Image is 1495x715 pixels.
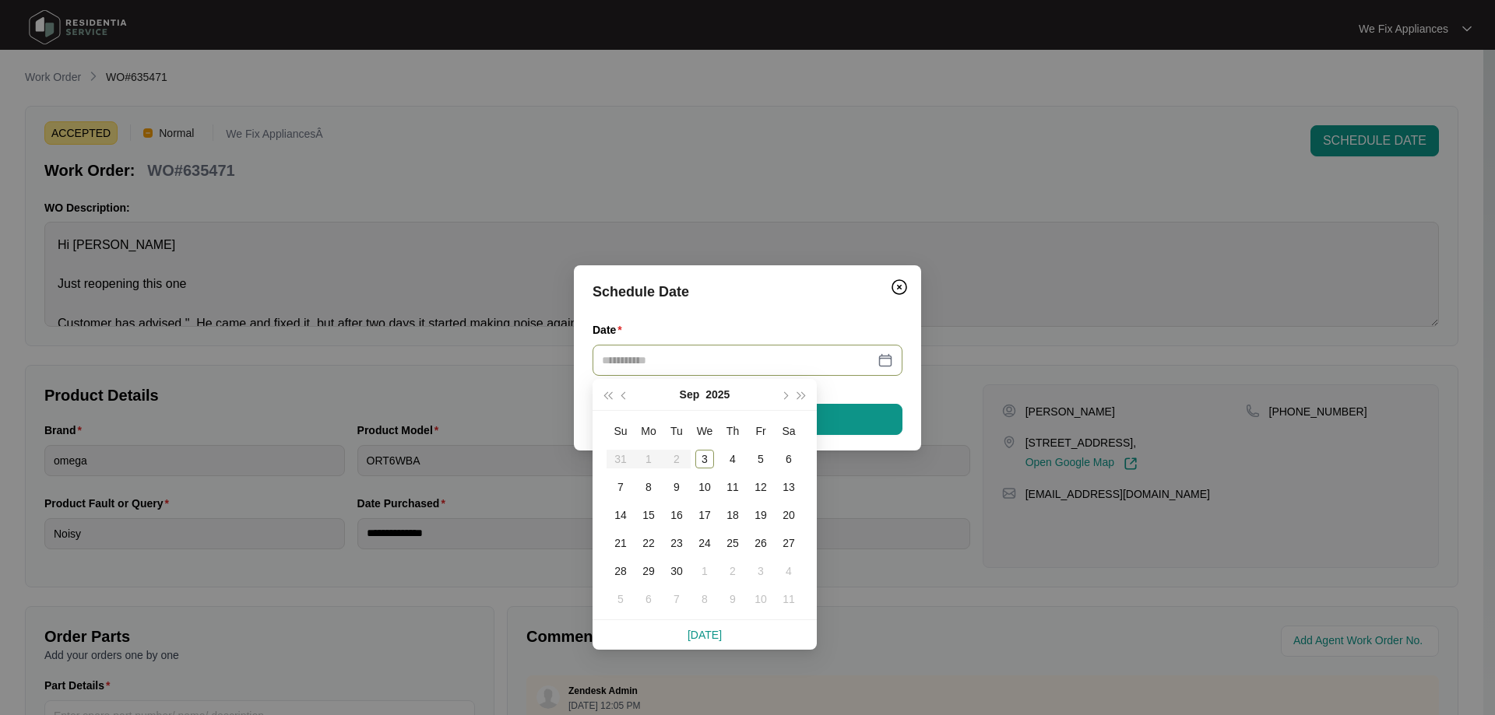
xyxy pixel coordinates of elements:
[723,506,742,524] div: 18
[747,585,775,613] td: 2025-10-10
[691,501,719,529] td: 2025-09-17
[695,506,714,524] div: 17
[695,534,714,552] div: 24
[775,445,803,473] td: 2025-09-06
[890,278,909,296] img: closeCircle
[663,557,691,585] td: 2025-09-30
[611,478,630,496] div: 7
[779,506,798,524] div: 20
[691,445,719,473] td: 2025-09-03
[887,275,912,300] button: Close
[779,534,798,552] div: 27
[719,585,747,613] td: 2025-10-09
[751,590,770,608] div: 10
[775,557,803,585] td: 2025-10-04
[663,529,691,557] td: 2025-09-23
[667,506,686,524] div: 16
[663,501,691,529] td: 2025-09-16
[695,478,714,496] div: 10
[751,478,770,496] div: 12
[751,534,770,552] div: 26
[723,590,742,608] div: 9
[611,562,630,580] div: 28
[611,534,630,552] div: 21
[639,506,658,524] div: 15
[635,501,663,529] td: 2025-09-15
[691,585,719,613] td: 2025-10-08
[723,478,742,496] div: 11
[719,417,747,445] th: Th
[747,529,775,557] td: 2025-09-26
[667,478,686,496] div: 9
[667,534,686,552] div: 23
[747,557,775,585] td: 2025-10-03
[779,590,798,608] div: 11
[695,562,714,580] div: 1
[723,562,742,580] div: 2
[719,473,747,501] td: 2025-09-11
[691,417,719,445] th: We
[719,445,747,473] td: 2025-09-04
[723,450,742,468] div: 4
[719,557,747,585] td: 2025-10-02
[747,473,775,501] td: 2025-09-12
[775,501,803,529] td: 2025-09-20
[639,534,658,552] div: 22
[607,529,635,557] td: 2025-09-21
[607,473,635,501] td: 2025-09-07
[611,506,630,524] div: 14
[723,534,742,552] div: 25
[635,417,663,445] th: Mo
[747,445,775,473] td: 2025-09-05
[607,585,635,613] td: 2025-10-05
[779,562,798,580] div: 4
[635,473,663,501] td: 2025-09-08
[695,590,714,608] div: 8
[747,417,775,445] th: Fr
[688,629,722,641] a: [DATE]
[719,501,747,529] td: 2025-09-18
[691,473,719,501] td: 2025-09-10
[602,352,874,369] input: Date
[667,562,686,580] div: 30
[663,585,691,613] td: 2025-10-07
[667,590,686,608] div: 7
[775,473,803,501] td: 2025-09-13
[775,529,803,557] td: 2025-09-27
[719,529,747,557] td: 2025-09-25
[705,379,730,410] button: 2025
[663,473,691,501] td: 2025-09-09
[747,501,775,529] td: 2025-09-19
[751,450,770,468] div: 5
[695,450,714,468] div: 3
[751,562,770,580] div: 3
[611,590,630,608] div: 5
[680,379,700,410] button: Sep
[751,506,770,524] div: 19
[691,529,719,557] td: 2025-09-24
[607,501,635,529] td: 2025-09-14
[639,562,658,580] div: 29
[639,590,658,608] div: 6
[635,557,663,585] td: 2025-09-29
[779,450,798,468] div: 6
[593,322,628,338] label: Date
[775,417,803,445] th: Sa
[635,585,663,613] td: 2025-10-06
[635,529,663,557] td: 2025-09-22
[607,417,635,445] th: Su
[775,585,803,613] td: 2025-10-11
[607,557,635,585] td: 2025-09-28
[691,557,719,585] td: 2025-10-01
[663,417,691,445] th: Tu
[779,478,798,496] div: 13
[593,281,902,303] div: Schedule Date
[639,478,658,496] div: 8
